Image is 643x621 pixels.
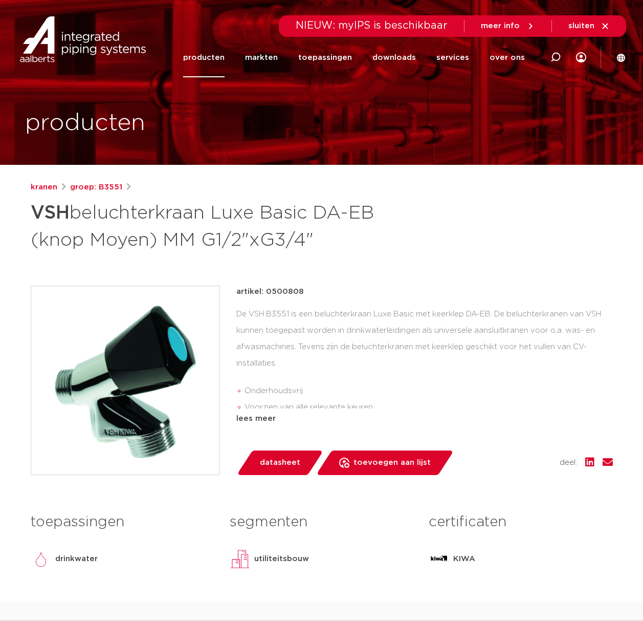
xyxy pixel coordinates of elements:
span: toevoegen aan lijst [353,455,431,471]
img: utiliteitsbouw [230,549,250,569]
a: producten [183,38,225,77]
img: Product Image for VSH beluchterkraan Luxe Basic DA-EB (knop Moyen) MM G1/2"xG3/4" [31,286,219,475]
div: lees meer [236,413,613,425]
span: datasheet [260,455,300,471]
p: utiliteitsbouw [254,553,309,565]
span: NIEUW: myIPS is beschikbaar [296,20,448,31]
li: Onderhoudsvrij [245,383,613,399]
nav: Menu [183,38,525,77]
h1: producten [25,107,145,140]
a: markten [245,38,278,77]
a: meer info [481,22,535,31]
li: Voorzien van alle relevante keuren [245,399,613,416]
img: KIWA [429,549,449,569]
h1: beluchterkraan Luxe Basic DA-EB (knop Moyen) MM G1/2"xG3/4" [31,198,415,253]
a: toepassingen [298,38,352,77]
span: deel: [560,457,577,469]
span: meer info [481,22,520,30]
strong: VSH [31,204,70,222]
a: groep: B3551 [70,181,122,194]
p: KIWA [453,553,475,565]
a: over ons [490,38,525,77]
a: downloads [372,38,416,77]
img: drinkwater [31,549,51,569]
p: drinkwater [55,553,98,565]
a: services [436,38,469,77]
span: sluiten [568,22,594,30]
div: De VSH B3551 is een beluchterkraan Luxe Basic met keerklep DA-EB. De beluchterkranen van VSH kunn... [236,306,613,409]
p: artikel: 0500808 [236,286,304,298]
a: datasheet [236,451,323,475]
a: sluiten [568,22,610,31]
a: kranen [31,181,57,194]
h3: segmenten [230,512,413,532]
h3: certificaten [429,512,612,532]
h3: toepassingen [31,512,214,532]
